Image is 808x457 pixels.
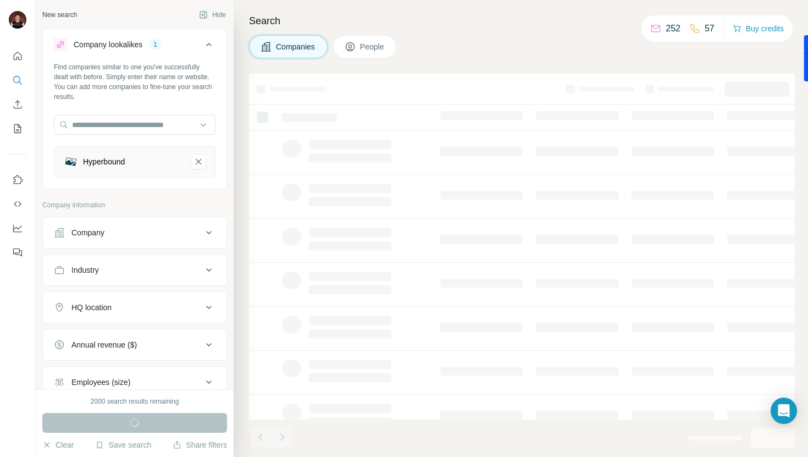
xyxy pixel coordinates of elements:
[9,243,26,262] button: Feedback
[9,170,26,190] button: Use Surfe on LinkedIn
[43,332,226,358] button: Annual revenue ($)
[74,39,142,50] div: Company lookalikes
[43,219,226,246] button: Company
[666,22,680,35] p: 252
[360,41,385,52] span: People
[191,154,206,169] button: Hyperbound-remove-button
[276,41,316,52] span: Companies
[71,302,112,313] div: HQ location
[43,294,226,321] button: HQ location
[71,339,137,350] div: Annual revenue ($)
[95,439,151,450] button: Save search
[63,154,79,169] img: Hyperbound-logo
[191,7,234,23] button: Hide
[43,31,226,62] button: Company lookalikes1
[71,265,99,276] div: Industry
[9,70,26,90] button: Search
[71,227,104,238] div: Company
[9,11,26,29] img: Avatar
[705,22,715,35] p: 57
[9,119,26,139] button: My lists
[54,62,215,102] div: Find companies similar to one you've successfully dealt with before. Simply enter their name or w...
[249,13,795,29] h4: Search
[149,40,162,49] div: 1
[173,439,227,450] button: Share filters
[9,194,26,214] button: Use Surfe API
[771,398,797,424] div: Open Intercom Messenger
[9,218,26,238] button: Dashboard
[733,21,784,36] button: Buy credits
[83,156,125,167] div: Hyperbound
[91,397,179,406] div: 2000 search results remaining
[42,200,227,210] p: Company information
[43,257,226,283] button: Industry
[9,95,26,114] button: Enrich CSV
[9,46,26,66] button: Quick start
[71,377,130,388] div: Employees (size)
[43,369,226,395] button: Employees (size)
[42,439,74,450] button: Clear
[42,10,77,20] div: New search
